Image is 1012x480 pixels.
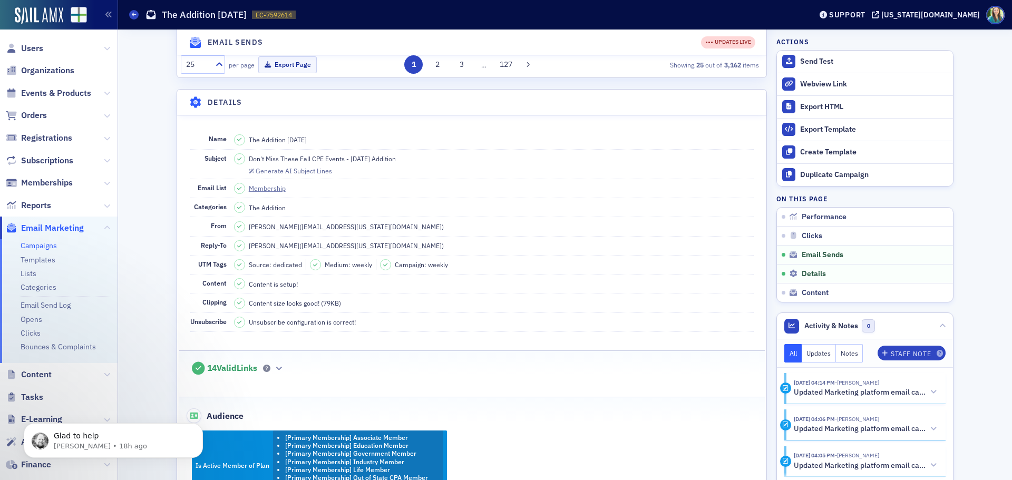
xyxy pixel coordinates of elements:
span: The Addition [DATE] [249,135,307,144]
div: [US_STATE][DOMAIN_NAME] [881,10,980,19]
a: Export HTML [777,95,953,118]
span: Performance [802,212,846,222]
a: Clicks [21,328,41,338]
a: Email Send Log [21,300,71,310]
button: Updated Marketing platform email campaign: The Addition [DATE] [794,424,938,435]
a: Export Template [777,118,953,141]
div: Export Template [800,125,948,134]
a: Orders [6,110,47,121]
span: Subject [205,154,227,162]
span: Unsubscribe [190,317,227,326]
span: Users [21,43,43,54]
a: Events & Products [6,87,91,99]
a: Bounces & Complaints [21,342,96,351]
button: 2 [429,55,447,74]
span: From [211,221,227,230]
span: Content [21,369,52,380]
a: Create Template [777,141,953,163]
a: Webview Link [777,73,953,95]
a: Reports [6,200,51,211]
a: Memberships [6,177,73,189]
span: Don't Miss These Fall CPE Events - [DATE] Addition [249,154,396,163]
a: Email Marketing [6,222,84,234]
span: Registrations [21,132,72,144]
a: Users [6,43,43,54]
span: Email Marketing [21,222,84,234]
a: Content [6,369,52,380]
div: UPDATES LIVE [701,36,755,48]
div: 25 [186,59,209,70]
span: Unsubscribe configuration is correct! [249,317,356,327]
span: Content [202,279,227,287]
span: Details [802,269,826,279]
a: Categories [21,282,56,292]
a: Templates [21,255,55,265]
span: [PERSON_NAME] ( [EMAIL_ADDRESS][US_STATE][DOMAIN_NAME] ) [249,241,444,250]
button: Updates [802,344,836,363]
time: 8/18/2025 04:05 PM [794,452,835,459]
div: Generate AI Subject Lines [256,168,332,174]
a: Registrations [6,132,72,144]
span: Content size looks good! (79KB) [249,298,341,308]
div: Send Test [800,57,948,66]
span: Reports [21,200,51,211]
h5: Updated Marketing platform email campaign: The Addition [DATE] [794,388,926,397]
span: Categories [194,202,227,211]
img: SailAMX [71,7,87,23]
span: Tasks [21,391,43,403]
a: Campaigns [21,241,57,250]
a: E-Learning [6,414,62,425]
h4: Details [208,97,242,108]
a: View Homepage [63,7,87,25]
button: Export Page [258,56,317,73]
h1: The Addition [DATE] [162,8,247,21]
a: Tasks [6,391,43,403]
span: Content is setup! [249,279,298,289]
span: Profile [986,6,1005,24]
button: Notes [836,344,863,363]
a: Finance [6,459,51,471]
span: Reply-To [201,241,227,249]
div: Activity [780,419,791,430]
button: Updated Marketing platform email campaign: The Addition [DATE] [794,387,938,398]
div: The Addition [249,203,286,212]
span: Email List [198,183,227,192]
span: Orders [21,110,47,121]
div: Webview Link [800,80,948,89]
img: SailAMX [15,7,63,24]
span: Events & Products [21,87,91,99]
button: Updated Marketing platform email campaign: The Addition [DATE] [794,460,938,471]
span: Megan Hughes [835,415,879,423]
a: Opens [21,315,42,324]
h4: Email Sends [208,37,263,48]
span: Helen Oglesby [835,379,879,386]
button: Staff Note [878,346,946,360]
h5: Updated Marketing platform email campaign: The Addition [DATE] [794,461,926,471]
button: 3 [452,55,471,74]
div: Staff Note [891,351,931,357]
span: Subscriptions [21,155,73,166]
span: Clipping [202,298,227,306]
button: Send Test [777,51,953,73]
span: UTM Tags [198,260,227,268]
span: Medium: weekly [325,260,372,269]
a: Lists [21,269,36,278]
span: Email Sends [802,250,843,260]
div: Showing out of items [574,60,760,70]
button: Duplicate Campaign [777,163,953,186]
span: EC-7592614 [256,11,292,19]
div: Activity [780,383,791,394]
h4: Actions [776,37,809,46]
strong: 3,162 [722,60,743,70]
span: Name [209,134,227,143]
h4: On this page [776,194,953,203]
span: Content [802,288,829,298]
span: Memberships [21,177,73,189]
h5: Updated Marketing platform email campaign: The Addition [DATE] [794,424,926,434]
label: per page [229,60,255,70]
